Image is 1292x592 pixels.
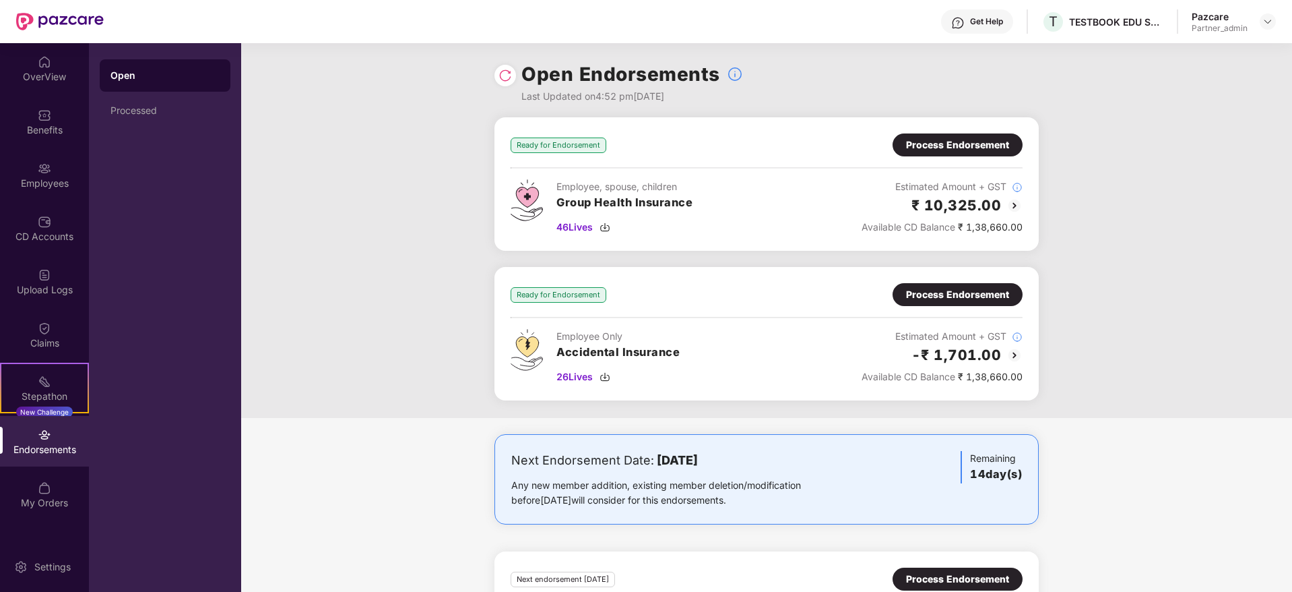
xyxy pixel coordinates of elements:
span: Available CD Balance [862,221,955,233]
img: svg+xml;base64,PHN2ZyBpZD0iSW5mb18tXzMyeDMyIiBkYXRhLW5hbWU9IkluZm8gLSAzMngzMiIgeG1sbnM9Imh0dHA6Ly... [1012,182,1023,193]
img: svg+xml;base64,PHN2ZyBpZD0iSW5mb18tXzMyeDMyIiBkYXRhLW5hbWU9IkluZm8gLSAzMngzMiIgeG1sbnM9Imh0dHA6Ly... [727,66,743,82]
img: svg+xml;base64,PHN2ZyBpZD0iUmVsb2FkLTMyeDMyIiB4bWxucz0iaHR0cDovL3d3dy53My5vcmcvMjAwMC9zdmciIHdpZH... [498,69,512,82]
img: svg+xml;base64,PHN2ZyB4bWxucz0iaHR0cDovL3d3dy53My5vcmcvMjAwMC9zdmciIHdpZHRoPSI0Ny43MTQiIGhlaWdodD... [511,179,543,221]
img: svg+xml;base64,PHN2ZyBpZD0iSW5mb18tXzMyeDMyIiBkYXRhLW5hbWU9IkluZm8gLSAzMngzMiIgeG1sbnM9Imh0dHA6Ly... [1012,332,1023,343]
div: Next Endorsement Date: [511,451,843,470]
img: svg+xml;base64,PHN2ZyBpZD0iQ2xhaW0iIHhtbG5zPSJodHRwOi8vd3d3LnczLm9yZy8yMDAwL3N2ZyIgd2lkdGg9IjIwIi... [38,322,51,335]
img: svg+xml;base64,PHN2ZyBpZD0iRW1wbG95ZWVzIiB4bWxucz0iaHR0cDovL3d3dy53My5vcmcvMjAwMC9zdmciIHdpZHRoPS... [38,162,51,175]
div: Process Endorsement [906,572,1009,587]
div: New Challenge [16,407,73,417]
div: Employee Only [556,329,680,344]
div: Process Endorsement [906,138,1009,152]
div: Settings [30,560,75,574]
span: 46 Lives [556,220,593,235]
div: ₹ 1,38,660.00 [862,369,1023,384]
img: svg+xml;base64,PHN2ZyBpZD0iQmVuZWZpdHMiIHhtbG5zPSJodHRwOi8vd3d3LnczLm9yZy8yMDAwL3N2ZyIgd2lkdGg9Ij... [38,109,51,122]
img: svg+xml;base64,PHN2ZyBpZD0iSG9tZSIgeG1sbnM9Imh0dHA6Ly93d3cudzMub3JnLzIwMDAvc3ZnIiB3aWR0aD0iMjAiIG... [38,55,51,69]
b: [DATE] [657,453,698,467]
img: svg+xml;base64,PHN2ZyBpZD0iSGVscC0zMngzMiIgeG1sbnM9Imh0dHA6Ly93d3cudzMub3JnLzIwMDAvc3ZnIiB3aWR0aD... [951,16,965,30]
div: Pazcare [1192,10,1248,23]
div: Any new member addition, existing member deletion/modification before [DATE] will consider for th... [511,478,843,508]
h1: Open Endorsements [521,59,720,89]
div: TESTBOOK EDU SOLUTIONS PRIVATE LIMITED [1069,16,1163,28]
img: svg+xml;base64,PHN2ZyBpZD0iRG93bmxvYWQtMzJ4MzIiIHhtbG5zPSJodHRwOi8vd3d3LnczLm9yZy8yMDAwL3N2ZyIgd2... [600,372,610,382]
img: svg+xml;base64,PHN2ZyBpZD0iTXlfT3JkZXJzIiBkYXRhLW5hbWU9Ik15IE9yZGVycyIgeG1sbnM9Imh0dHA6Ly93d3cudz... [38,481,51,495]
img: svg+xml;base64,PHN2ZyBpZD0iQmFjay0yMHgyMCIgeG1sbnM9Imh0dHA6Ly93d3cudzMub3JnLzIwMDAvc3ZnIiB3aWR0aD... [1006,198,1023,214]
h2: ₹ 10,325.00 [911,194,1002,216]
div: Stepathon [1,390,88,403]
span: Available CD Balance [862,371,955,382]
img: New Pazcare Logo [16,13,104,30]
img: svg+xml;base64,PHN2ZyB4bWxucz0iaHR0cDovL3d3dy53My5vcmcvMjAwMC9zdmciIHdpZHRoPSI0OS4zMjEiIGhlaWdodD... [511,329,543,371]
h3: Group Health Insurance [556,194,692,212]
div: Processed [110,105,220,116]
div: Partner_admin [1192,23,1248,34]
img: svg+xml;base64,PHN2ZyBpZD0iU2V0dGluZy0yMHgyMCIgeG1sbnM9Imh0dHA6Ly93d3cudzMub3JnLzIwMDAvc3ZnIiB3aW... [14,560,28,574]
img: svg+xml;base64,PHN2ZyB4bWxucz0iaHR0cDovL3d3dy53My5vcmcvMjAwMC9zdmciIHdpZHRoPSIyMSIgaGVpZ2h0PSIyMC... [38,375,51,388]
span: 26 Lives [556,369,593,384]
div: Estimated Amount + GST [862,329,1023,344]
div: Ready for Endorsement [511,287,606,303]
h3: Accidental Insurance [556,344,680,361]
img: svg+xml;base64,PHN2ZyBpZD0iRW5kb3JzZW1lbnRzIiB4bWxucz0iaHR0cDovL3d3dy53My5vcmcvMjAwMC9zdmciIHdpZH... [38,428,51,442]
h3: 14 day(s) [970,466,1022,483]
img: svg+xml;base64,PHN2ZyBpZD0iRHJvcGRvd24tMzJ4MzIiIHhtbG5zPSJodHRwOi8vd3d3LnczLm9yZy8yMDAwL3N2ZyIgd2... [1262,16,1273,27]
div: Next endorsement [DATE] [511,572,615,587]
div: Get Help [970,16,1003,27]
img: svg+xml;base64,PHN2ZyBpZD0iRG93bmxvYWQtMzJ4MzIiIHhtbG5zPSJodHRwOi8vd3d3LnczLm9yZy8yMDAwL3N2ZyIgd2... [600,222,610,233]
div: Ready for Endorsement [511,138,606,153]
div: Last Updated on 4:52 pm[DATE] [521,89,743,104]
div: Remaining [961,451,1022,483]
div: Open [110,69,220,82]
div: Employee, spouse, children [556,179,692,194]
div: Process Endorsement [906,287,1009,302]
img: svg+xml;base64,PHN2ZyBpZD0iQ0RfQWNjb3VudHMiIGRhdGEtbmFtZT0iQ0QgQWNjb3VudHMiIHhtbG5zPSJodHRwOi8vd3... [38,215,51,229]
img: svg+xml;base64,PHN2ZyBpZD0iQmFjay0yMHgyMCIgeG1sbnM9Imh0dHA6Ly93d3cudzMub3JnLzIwMDAvc3ZnIiB3aWR0aD... [1006,347,1023,363]
h2: -₹ 1,701.00 [911,344,1002,366]
img: svg+xml;base64,PHN2ZyBpZD0iVXBsb2FkX0xvZ3MiIGRhdGEtbmFtZT0iVXBsb2FkIExvZ3MiIHhtbG5zPSJodHRwOi8vd3... [38,268,51,282]
div: Estimated Amount + GST [862,179,1023,194]
div: ₹ 1,38,660.00 [862,220,1023,235]
span: T [1049,13,1058,30]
